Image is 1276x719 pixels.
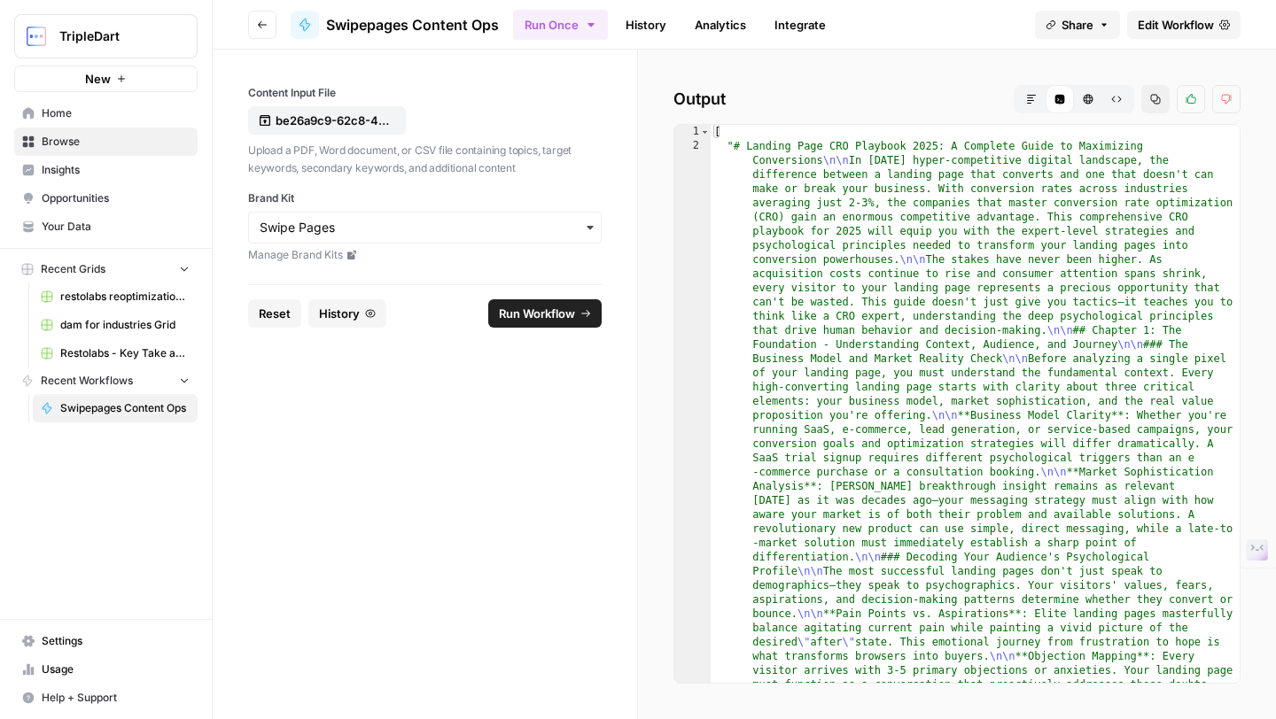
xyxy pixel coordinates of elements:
span: Recent Workflows [41,373,133,389]
p: Upload a PDF, Word document, or CSV file containing topics, target keywords, secondary keywords, ... [248,142,602,176]
p: be26a9c9-62c8-432e-a139-ef464443c292-2FCRO_Playbook (2).pdf [276,112,389,129]
a: Swipepages Content Ops [291,11,499,39]
a: History [615,11,677,39]
span: Insights [42,162,190,178]
span: restolabs reoptimizations aug [60,289,190,305]
h2: Output [673,85,1241,113]
button: be26a9c9-62c8-432e-a139-ef464443c292-2FCRO_Playbook (2).pdf [248,106,406,135]
span: Browse [42,134,190,150]
a: Integrate [764,11,836,39]
span: Your Data [42,219,190,235]
button: Share [1035,11,1120,39]
span: Reset [259,305,291,322]
a: Analytics [684,11,757,39]
input: Swipe Pages [260,219,590,236]
span: Home [42,105,190,121]
a: restolabs reoptimizations aug [33,282,198,311]
span: Settings [42,633,190,649]
button: New [14,66,198,92]
button: Help + Support [14,684,198,712]
span: New [85,70,111,88]
a: Edit Workflow [1127,11,1241,39]
span: Restolabs - Key Take aways & FAQs Grid (1) [60,345,190,361]
button: Run Once [513,10,608,40]
a: Swipepages Content Ops [33,394,198,422]
button: Reset [248,299,301,328]
label: Content Input File [248,85,602,101]
img: TripleDart Logo [20,20,52,52]
span: Opportunities [42,190,190,206]
a: Settings [14,627,198,655]
button: History [308,299,386,328]
button: Recent Grids [14,256,198,282]
span: Run Workflow [499,305,575,322]
a: Home [14,99,198,128]
a: Restolabs - Key Take aways & FAQs Grid (1) [33,339,198,367]
button: Run Workflow [488,299,602,328]
span: Usage [42,661,190,677]
a: Insights [14,156,198,184]
span: Toggle code folding, rows 1 through 3 [700,125,710,139]
div: 1 [674,125,711,139]
span: Swipepages Content Ops [326,14,499,35]
a: dam for industries Grid [33,311,198,339]
span: Share [1062,16,1093,34]
span: Edit Workflow [1138,16,1214,34]
a: Your Data [14,213,198,241]
label: Brand Kit [248,190,602,206]
span: dam for industries Grid [60,317,190,333]
button: Workspace: TripleDart [14,14,198,58]
span: Swipepages Content Ops [60,400,190,416]
span: History [319,305,360,322]
a: Manage Brand Kits [248,247,602,263]
a: Usage [14,655,198,684]
span: Help + Support [42,690,190,706]
a: Browse [14,128,198,156]
button: Recent Workflows [14,367,198,394]
span: TripleDart [59,27,167,45]
span: Recent Grids [41,261,105,277]
a: Opportunities [14,184,198,213]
